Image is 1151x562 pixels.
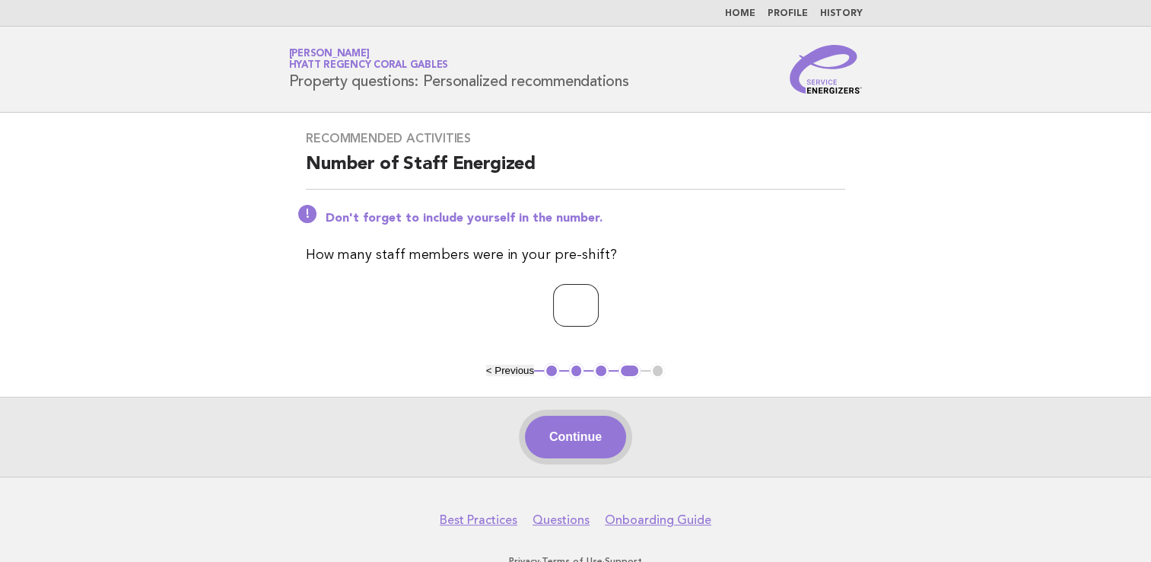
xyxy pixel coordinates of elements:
a: History [820,9,863,18]
h3: Recommended activities [306,131,845,146]
h2: Number of Staff Energized [306,152,845,190]
h1: Property questions: Personalized recommendations [289,49,629,89]
a: Best Practices [440,513,517,528]
button: 4 [618,363,641,378]
p: How many staff members were in your pre-shift? [306,244,845,266]
img: Service Energizers [790,45,863,94]
p: Don't forget to include yourself in the number. [326,211,845,226]
a: Home [725,9,755,18]
a: Profile [768,9,808,18]
button: 2 [569,363,584,378]
button: Continue [525,416,626,458]
a: Questions [533,513,590,528]
button: 1 [544,363,559,378]
span: Hyatt Regency Coral Gables [289,61,449,71]
button: < Previous [486,365,534,376]
button: 3 [593,363,609,378]
a: [PERSON_NAME]Hyatt Regency Coral Gables [289,49,449,70]
a: Onboarding Guide [605,513,711,528]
